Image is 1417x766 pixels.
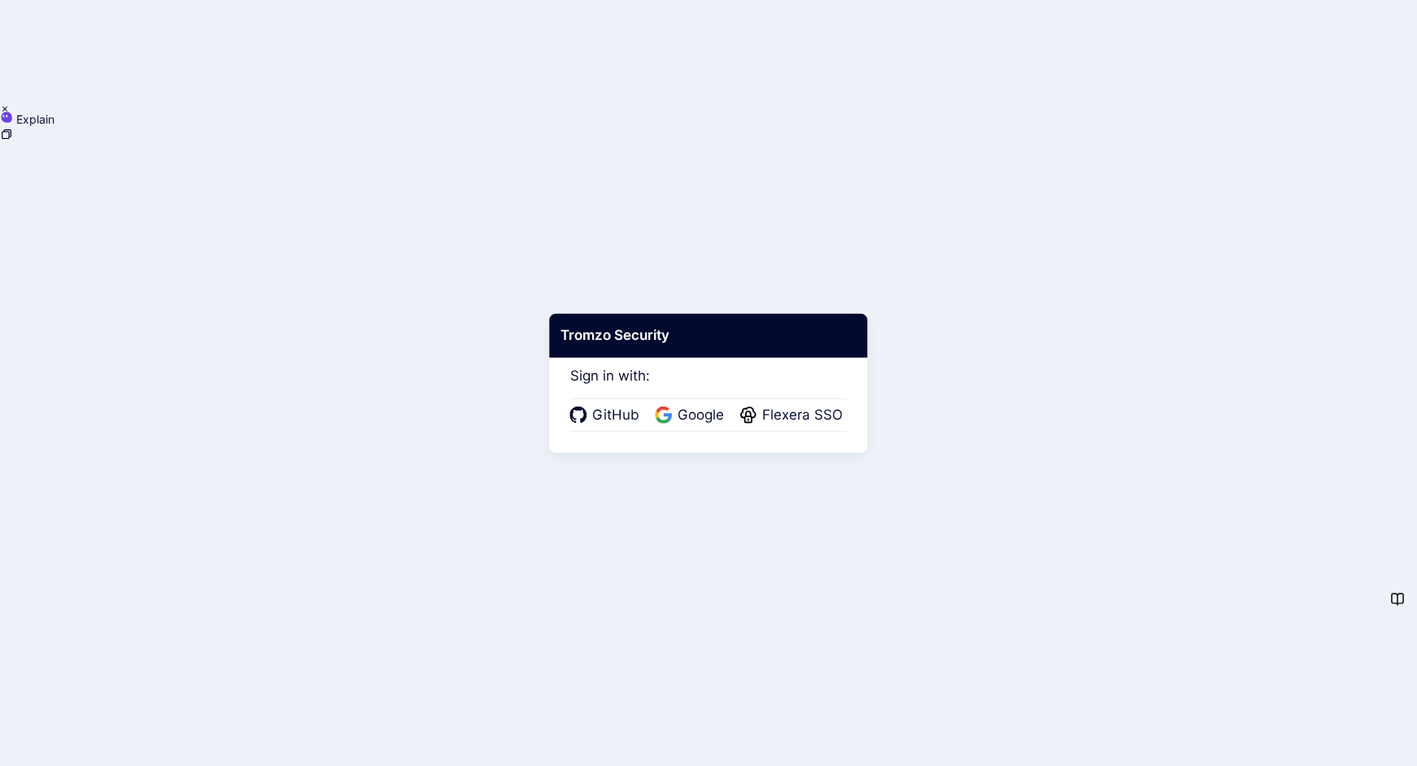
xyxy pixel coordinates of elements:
[570,405,644,426] a: GitHub
[570,346,848,432] div: Sign in with:
[757,405,848,426] span: Flexera SSO
[740,405,848,426] a: Flexera SSO
[673,405,729,426] span: Google
[587,405,644,426] span: GitHub
[656,405,729,426] a: Google
[549,314,867,358] div: Tromzo Security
